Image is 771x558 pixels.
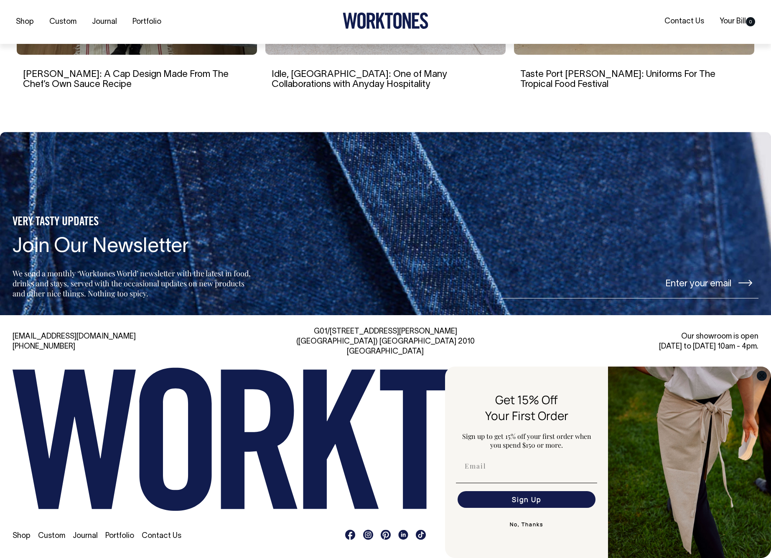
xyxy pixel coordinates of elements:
a: [PERSON_NAME]: A Cap Design Made From The Chef’s Own Sauce Recipe [23,70,229,89]
a: Journal [89,15,120,29]
div: FLYOUT Form [445,367,771,558]
span: Sign up to get 15% off your first order when you spend $150 or more. [462,432,591,449]
div: G01/[STREET_ADDRESS][PERSON_NAME] ([GEOGRAPHIC_DATA]) [GEOGRAPHIC_DATA] 2010 [GEOGRAPHIC_DATA] [265,327,506,357]
a: Shop [13,533,31,540]
img: 5e34ad8f-4f05-4173-92a8-ea475ee49ac9.jpeg [608,367,771,558]
a: [PHONE_NUMBER] [13,343,75,350]
h5: VERY TASTY UPDATES [13,215,253,229]
a: Portfolio [129,15,165,29]
a: Shop [13,15,37,29]
a: Your Bill0 [716,15,758,28]
h4: Join Our Newsletter [13,236,253,258]
span: Your First Order [485,408,568,423]
a: Portfolio [105,533,134,540]
a: Journal [73,533,98,540]
div: Our showroom is open [DATE] to [DATE] 10am - 4pm. [518,332,758,352]
p: We send a monthly ‘Worktones World’ newsletter with the latest in food, drinks and stays, served ... [13,268,253,298]
a: Idle, [GEOGRAPHIC_DATA]: One of Many Collaborations with Anyday Hospitality [272,70,447,89]
a: Contact Us [142,533,181,540]
span: Get 15% Off [495,392,558,408]
button: Close dialog [757,371,767,381]
a: [EMAIL_ADDRESS][DOMAIN_NAME] [13,333,136,340]
span: 0 [746,17,755,26]
a: Custom [46,15,80,29]
a: Contact Us [661,15,707,28]
a: Taste Port [PERSON_NAME]: Uniforms For The Tropical Food Festival [520,70,715,89]
input: Enter your email [501,267,758,298]
a: Custom [38,533,65,540]
button: Sign Up [458,491,595,508]
input: Email [458,458,595,474]
button: No, Thanks [456,516,597,533]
